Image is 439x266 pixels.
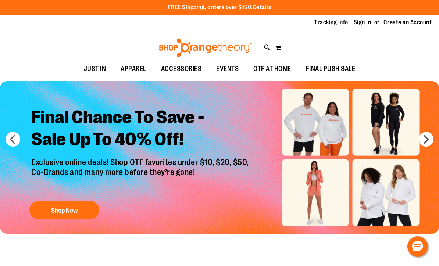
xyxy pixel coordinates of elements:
[26,158,256,194] p: Exclusive online deals! Shop OTF favorites under $10, $20, $50, Co-Brands and many more before th...
[407,236,428,257] button: Hello, have a question? Let’s chat.
[253,61,291,77] span: OTF AT HOME
[216,61,239,77] span: EVENTS
[6,132,20,147] button: prev
[26,101,256,223] a: Final Chance To Save -Sale Up To 40% Off! Exclusive online deals! Shop OTF favorites under $10, $...
[76,61,114,78] a: JUST IN
[299,61,363,78] a: FINAL PUSH SALE
[29,201,99,219] button: Shop Now
[246,61,299,78] a: OTF AT HOME
[383,18,432,26] a: Create an Account
[306,61,356,77] span: FINAL PUSH SALE
[253,4,271,11] a: Details
[419,132,433,147] button: next
[26,101,256,158] h2: Final Chance To Save - Sale Up To 40% Off!
[314,18,348,26] a: Tracking Info
[158,39,253,57] img: Shop Orangetheory
[161,61,202,77] span: ACCESSORIES
[113,61,154,78] a: APPAREL
[209,61,246,78] a: EVENTS
[154,61,209,78] a: ACCESSORIES
[121,61,146,77] span: APPAREL
[84,61,106,77] span: JUST IN
[168,3,271,12] p: FREE Shipping, orders over $150.
[354,18,371,26] a: Sign In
